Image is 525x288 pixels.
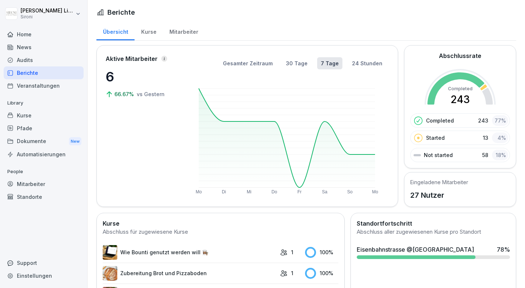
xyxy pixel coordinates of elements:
p: Sironi [21,14,74,19]
p: 6 [106,67,179,87]
a: Übersicht [96,22,135,40]
a: Kurse [135,22,163,40]
button: 7 Tage [317,57,342,69]
h5: Eingeladene Mitarbeiter [410,178,468,186]
div: 78 % [497,245,510,254]
a: Einstellungen [4,269,84,282]
a: Mitarbeiter [4,178,84,190]
p: 243 [478,117,488,124]
p: vs Gestern [137,90,165,98]
div: 4 % [492,132,508,143]
div: 18 % [492,150,508,160]
text: Mo [372,189,378,194]
a: Mitarbeiter [163,22,205,40]
p: 66.67% [114,90,135,98]
text: Fr [297,189,301,194]
a: Zubereitung Brot und Pizzaboden [103,266,276,281]
a: Home [4,28,84,41]
p: 1 [291,269,293,277]
h2: Kurse [103,219,338,228]
p: Library [4,97,84,109]
a: Automatisierungen [4,148,84,161]
img: bqcw87wt3eaim098drrkbvff.png [103,245,117,260]
a: Audits [4,54,84,66]
img: w9nobtcttnghg4wslidxrrlr.png [103,266,117,281]
h2: Abschlussrate [439,51,481,60]
button: Gesamter Zeitraum [219,57,276,69]
text: Di [222,189,226,194]
text: Mo [196,189,202,194]
h2: Standortfortschritt [357,219,510,228]
p: 1 [291,248,293,256]
button: 30 Tage [282,57,311,69]
p: Aktive Mitarbeiter [106,54,158,63]
p: Completed [426,117,454,124]
p: 58 [482,151,488,159]
div: Support [4,256,84,269]
button: 24 Stunden [348,57,386,69]
text: Do [271,189,277,194]
h1: Berichte [107,7,135,17]
a: Eisenbahnstrasse @[GEOGRAPHIC_DATA]78% [354,242,513,262]
a: Standorte [4,190,84,203]
p: Started [426,134,445,142]
a: Wie Bounti genutzt werden will 👩🏽‍🍳 [103,245,276,260]
p: 27 Nutzer [410,190,468,201]
div: Eisenbahnstrasse @[GEOGRAPHIC_DATA] [357,245,474,254]
a: Berichte [4,66,84,79]
text: Mi [247,189,252,194]
div: Dokumente [4,135,84,148]
a: News [4,41,84,54]
div: 100 % [305,247,338,258]
text: Sa [322,189,327,194]
a: Pfade [4,122,84,135]
div: 100 % [305,268,338,279]
div: Abschluss aller zugewiesenen Kurse pro Standort [357,228,510,236]
a: Kurse [4,109,84,122]
p: Not started [424,151,453,159]
p: People [4,166,84,178]
p: 13 [483,134,488,142]
a: Veranstaltungen [4,79,84,92]
text: So [347,189,353,194]
div: Abschluss für zugewiesene Kurse [103,228,338,236]
p: [PERSON_NAME] Lilja [21,8,74,14]
div: 77 % [492,115,508,126]
a: DokumenteNew [4,135,84,148]
div: New [69,137,81,146]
